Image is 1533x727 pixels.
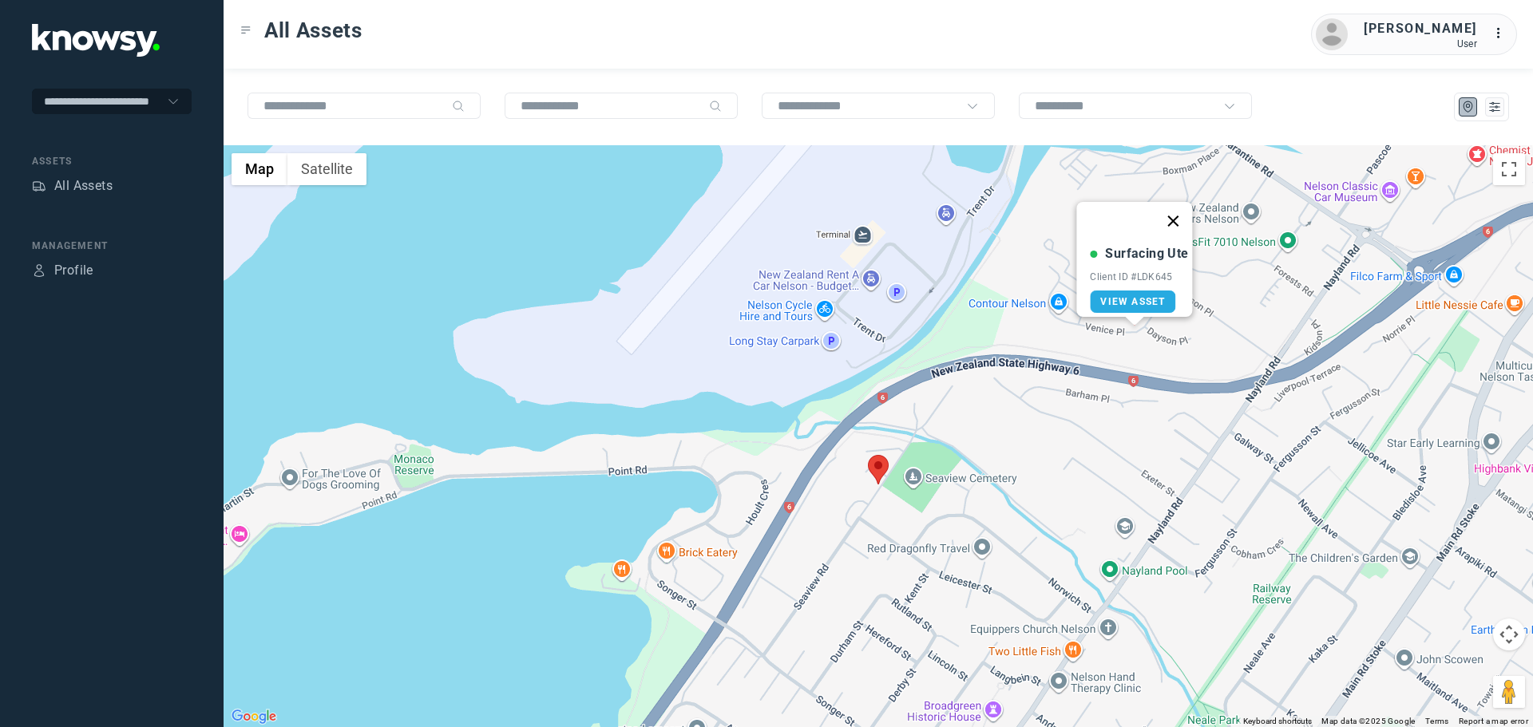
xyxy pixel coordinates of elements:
[1493,24,1512,43] div: :
[452,100,465,113] div: Search
[709,100,722,113] div: Search
[32,261,93,280] a: ProfileProfile
[54,176,113,196] div: All Assets
[1459,717,1528,725] a: Report a map error
[32,263,46,278] div: Profile
[32,179,46,193] div: Assets
[1493,153,1525,185] button: Toggle fullscreen view
[1364,38,1477,49] div: User
[232,153,287,185] button: Show street map
[1100,296,1165,307] span: View Asset
[287,153,366,185] button: Show satellite imagery
[32,154,192,168] div: Assets
[264,16,362,45] span: All Assets
[1321,717,1415,725] span: Map data ©2025 Google
[228,706,280,727] a: Open this area in Google Maps (opens a new window)
[1487,100,1502,114] div: List
[1493,24,1512,45] div: :
[240,25,252,36] div: Toggle Menu
[32,24,160,57] img: Application Logo
[1493,676,1525,708] button: Drag Pegman onto the map to open Street View
[1090,271,1188,283] div: Client ID #LDK645
[32,176,113,196] a: AssetsAll Assets
[228,706,280,727] img: Google
[1364,19,1477,38] div: [PERSON_NAME]
[1155,202,1193,240] button: Close
[1243,716,1312,727] button: Keyboard shortcuts
[54,261,93,280] div: Profile
[1461,100,1476,114] div: Map
[1425,717,1449,725] a: Terms (opens in new tab)
[1105,244,1188,263] div: Surfacing Ute
[1493,618,1525,650] button: Map camera controls
[1494,27,1510,39] tspan: ...
[1316,18,1348,50] img: avatar.png
[32,239,192,253] div: Management
[1090,290,1175,313] a: View Asset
